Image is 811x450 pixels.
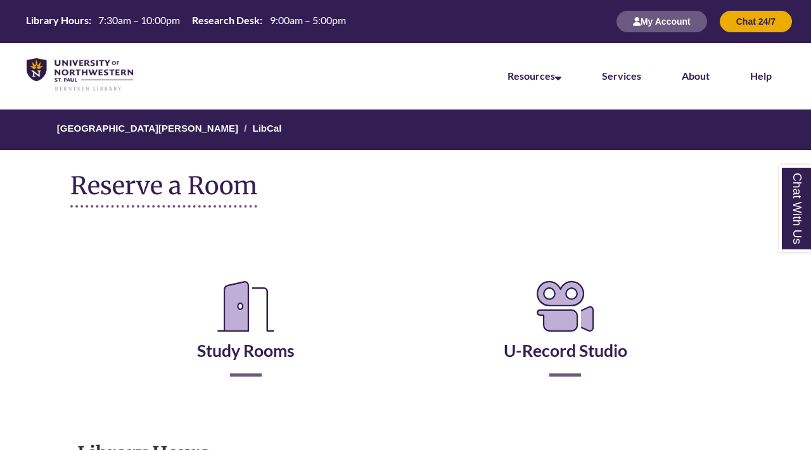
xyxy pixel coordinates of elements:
a: Help [750,70,772,82]
h1: Reserve a Room [70,172,257,208]
a: Study Rooms [197,309,295,361]
a: Hours Today [21,13,350,30]
table: Hours Today [21,13,350,28]
button: Chat 24/7 [720,11,792,32]
a: [GEOGRAPHIC_DATA][PERSON_NAME] [57,123,238,134]
a: Chat 24/7 [720,16,792,27]
span: 9:00am – 5:00pm [270,14,346,26]
img: UNWSP Library Logo [27,58,133,92]
button: My Account [616,11,707,32]
div: Reserve a Room [70,239,741,414]
th: Research Desk: [187,13,264,27]
a: Services [602,70,641,82]
a: About [682,70,710,82]
nav: Breadcrumb [70,109,741,150]
span: 7:30am – 10:00pm [98,14,180,26]
a: My Account [616,16,707,27]
th: Library Hours: [21,13,93,27]
a: Resources [508,70,561,82]
a: U-Record Studio [504,309,627,361]
a: LibCal [252,123,281,134]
